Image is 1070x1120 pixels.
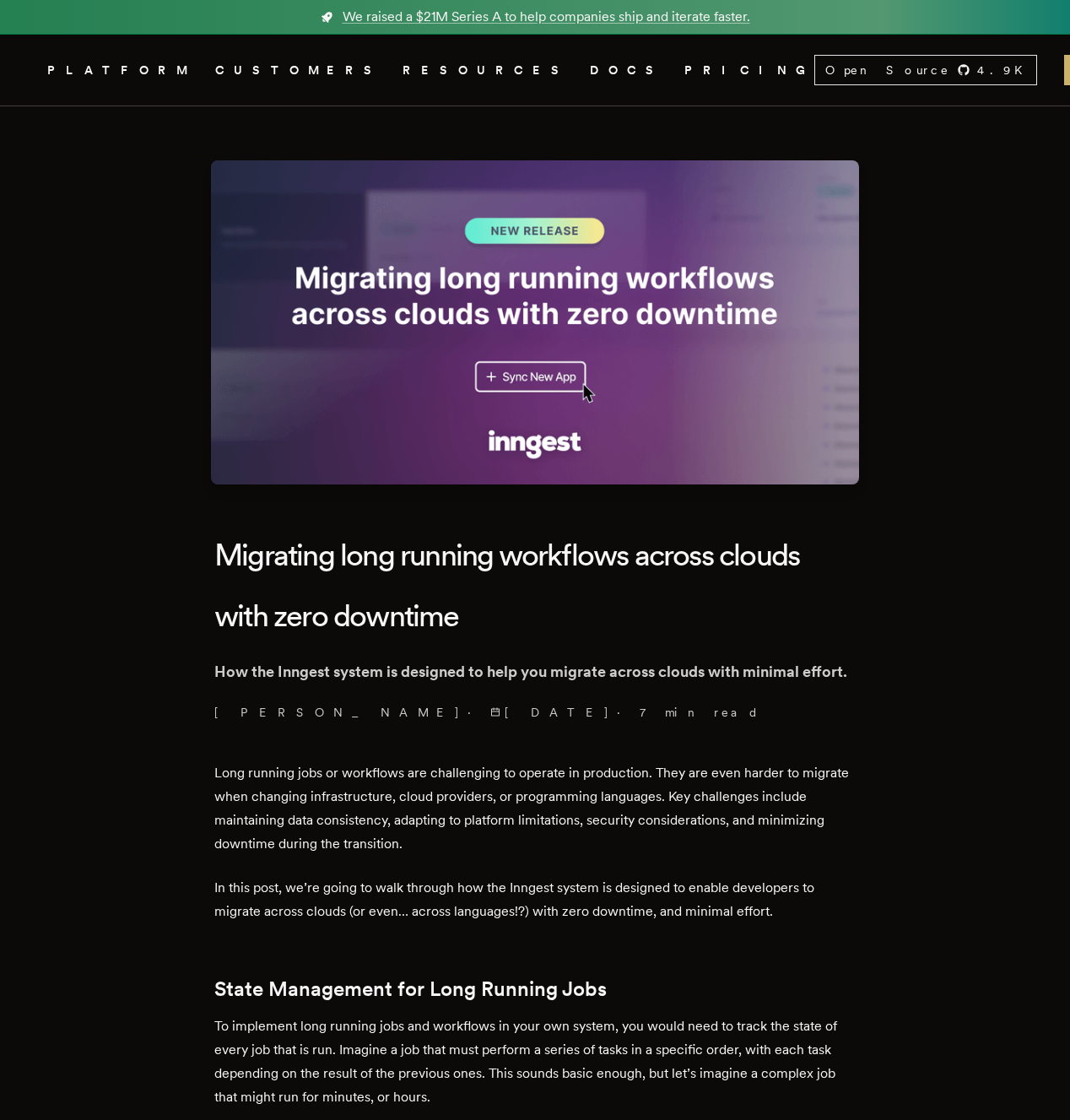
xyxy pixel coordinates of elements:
[977,62,1033,78] span: 4.9 K
[684,60,814,81] a: PRICING
[403,60,570,81] button: RESOURCES
[214,876,856,923] p: In this post, we’re going to walk through how the Inngest system is designed to enable developers...
[590,60,664,81] a: DOCS
[211,160,859,484] img: Featured image for Migrating long running workflows across clouds with zero downtime blog post
[214,525,856,647] h1: Migrating long running workflows across clouds with zero downtime
[215,60,382,81] a: CUSTOMERS
[343,7,750,27] span: We raised a $21M Series A to help companies ship and iterate faster.
[214,1014,856,1109] p: To implement long running jobs and workflows in your own system, you would need to track the stat...
[214,977,856,1001] h2: State Management for Long Running Jobs
[214,704,461,721] a: [PERSON_NAME]
[640,704,759,721] span: 7 min read
[825,62,950,78] span: Open Source
[47,60,195,81] button: PLATFORM
[214,660,856,684] p: How the Inngest system is designed to help you migrate across clouds with minimal effort.
[490,704,610,721] span: [DATE]
[214,761,856,856] p: Long running jobs or workflows are challenging to operate in production. They are even harder to ...
[214,704,856,721] p: · ·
